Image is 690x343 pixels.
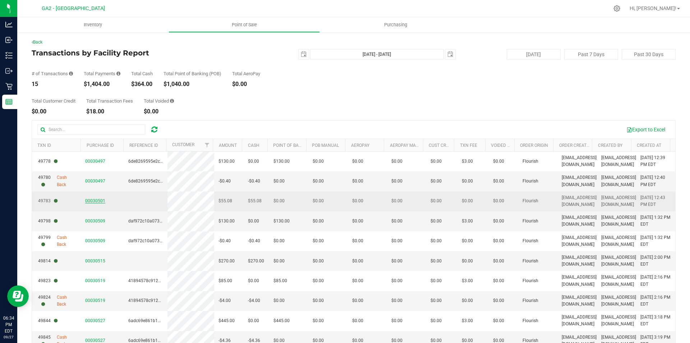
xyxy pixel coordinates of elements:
span: $0.00 [248,277,259,284]
span: Flourish [523,297,538,304]
span: 41894578c912ec32876195b3a93e8c0a [128,298,207,303]
a: Point of Sale [169,17,320,32]
span: -$0.40 [248,178,260,185]
span: Inventory [74,22,112,28]
span: 6de8269595e2c7a857faeeb90e2edf5f [128,179,203,184]
span: $0.00 [391,317,402,324]
span: $0.00 [462,258,473,265]
span: $55.08 [218,198,232,204]
span: $270.00 [218,258,235,265]
span: GA2 - [GEOGRAPHIC_DATA] [42,5,105,12]
div: Total Transaction Fees [86,99,133,103]
span: $0.00 [313,198,324,204]
span: $0.00 [493,317,504,324]
span: $0.00 [462,297,473,304]
span: $0.00 [391,218,402,225]
span: $0.00 [391,238,402,244]
span: $0.00 [352,258,363,265]
span: [EMAIL_ADDRESS][DOMAIN_NAME] [601,314,636,328]
span: [DATE] 12:40 PM EDT [640,174,671,188]
span: $3.00 [462,218,473,225]
span: $445.00 [273,317,290,324]
span: 49780 [38,174,57,188]
span: $130.00 [273,158,290,165]
span: [EMAIL_ADDRESS][DOMAIN_NAME] [601,194,636,208]
span: -$0.40 [218,178,231,185]
span: [DATE] 2:00 PM EDT [640,254,671,268]
a: Order Origin [520,143,548,148]
span: $0.00 [313,238,324,244]
span: Flourish [523,178,538,185]
span: 49823 [38,277,57,284]
span: $0.00 [493,238,504,244]
h4: Transactions by Facility Report [32,49,246,57]
span: $0.00 [391,277,402,284]
span: $0.00 [313,297,324,304]
span: [EMAIL_ADDRESS][DOMAIN_NAME] [562,274,597,288]
span: -$0.40 [248,238,260,244]
button: Past 30 Days [622,49,676,60]
iframe: Resource center [7,285,29,307]
span: [DATE] 12:43 PM EDT [640,194,671,208]
div: $0.00 [232,81,260,87]
span: $0.00 [273,238,285,244]
span: $0.00 [313,258,324,265]
span: 49814 [38,258,57,265]
a: TXN ID [37,143,51,148]
span: $0.00 [431,158,442,165]
div: $364.00 [131,81,153,87]
inline-svg: Retail [5,83,13,90]
span: $0.00 [462,198,473,204]
span: $0.00 [391,297,402,304]
a: Purchase ID [87,143,114,148]
span: [EMAIL_ADDRESS][DOMAIN_NAME] [562,254,597,268]
span: 6adc69e861b1814677a6d836395fc542 [128,318,207,323]
span: daf972c10a073d7898173b11acb1de52 [128,218,207,224]
inline-svg: Inbound [5,36,13,44]
i: Sum of all successful, non-voided payment transaction amounts, excluding tips and transaction fees. [116,71,120,76]
span: $0.00 [352,178,363,185]
span: $270.00 [248,258,264,265]
span: $0.00 [273,297,285,304]
span: [EMAIL_ADDRESS][DOMAIN_NAME] [562,214,597,228]
a: Purchasing [320,17,471,32]
a: Amount [219,143,237,148]
span: 6adc69e861b1814677a6d836395fc542 [128,338,207,343]
span: $130.00 [218,218,235,225]
span: $130.00 [273,218,290,225]
div: $0.00 [32,109,75,114]
span: 00030527 [85,338,105,343]
span: [EMAIL_ADDRESS][DOMAIN_NAME] [562,234,597,248]
div: Total AeroPay [232,71,260,76]
span: $0.00 [352,218,363,225]
span: Flourish [523,198,538,204]
i: Count of all successful payment transactions, possibly including voids, refunds, and cash-back fr... [69,71,73,76]
inline-svg: Analytics [5,21,13,28]
span: Cash Back [57,234,77,248]
p: 06:34 PM EDT [3,315,14,334]
span: 00030519 [85,278,105,283]
span: [EMAIL_ADDRESS][DOMAIN_NAME] [601,154,636,168]
span: $0.00 [313,218,324,225]
span: $0.00 [431,317,442,324]
span: $3.00 [462,158,473,165]
span: $0.00 [273,258,285,265]
span: -$4.00 [248,297,260,304]
span: 6de8269595e2c7a857faeeb90e2edf5f [128,159,203,164]
a: AeroPay [351,143,369,148]
span: $85.00 [273,277,287,284]
span: Point of Sale [222,22,267,28]
span: $0.00 [391,258,402,265]
span: Flourish [523,277,538,284]
a: Voided Payment [491,143,526,148]
span: $0.00 [273,178,285,185]
span: $0.00 [352,297,363,304]
span: $0.00 [431,198,442,204]
span: 49844 [38,317,57,324]
div: $0.00 [144,109,174,114]
span: $0.00 [493,178,504,185]
span: $0.00 [431,238,442,244]
button: Past 7 Days [564,49,618,60]
span: Flourish [523,238,538,244]
span: $0.00 [493,277,504,284]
